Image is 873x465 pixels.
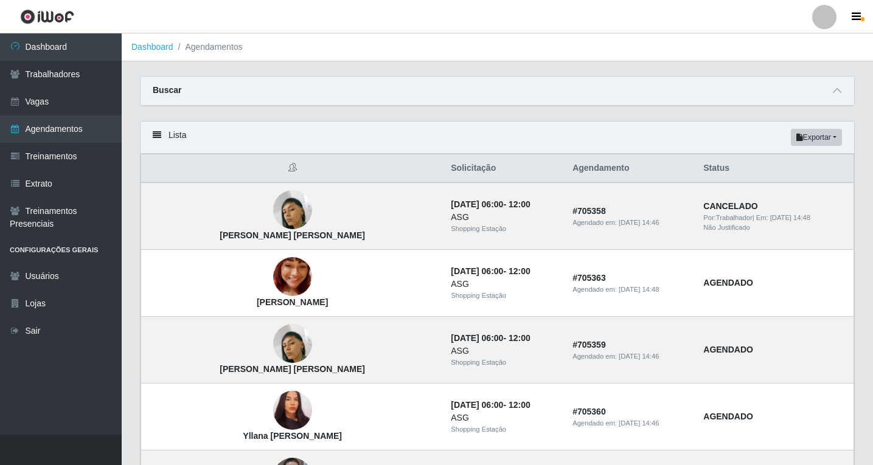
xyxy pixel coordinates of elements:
[443,154,565,183] th: Solicitação
[509,266,530,276] time: 12:00
[451,345,558,357] div: ASG
[220,230,365,240] strong: [PERSON_NAME] [PERSON_NAME]
[451,199,503,209] time: [DATE] 06:00
[451,333,530,343] strong: -
[131,42,173,52] a: Dashboard
[509,400,530,410] time: 12:00
[451,333,503,343] time: [DATE] 06:00
[572,351,689,362] div: Agendado em:
[572,340,606,350] strong: # 705359
[273,309,312,378] img: Raquel Freire Rodrigues
[703,345,753,354] strong: AGENDADO
[451,211,558,224] div: ASG
[451,400,530,410] strong: -
[703,278,753,288] strong: AGENDADO
[770,214,810,221] time: [DATE] 14:48
[451,224,558,234] div: Shopping Estação
[703,222,846,233] div: Não Justificado
[122,33,873,61] nav: breadcrumb
[451,424,558,435] div: Shopping Estação
[451,278,558,291] div: ASG
[791,129,842,146] button: Exportar
[572,273,606,283] strong: # 705363
[619,286,659,293] time: [DATE] 14:48
[173,41,243,53] li: Agendamentos
[153,85,181,95] strong: Buscar
[703,214,752,221] span: Por: Trabalhador
[451,357,558,368] div: Shopping Estação
[703,213,846,223] div: | Em:
[509,333,530,343] time: 12:00
[273,242,312,311] img: Ana Beatriz da silva
[451,266,503,276] time: [DATE] 06:00
[619,219,659,226] time: [DATE] 14:46
[451,266,530,276] strong: -
[509,199,530,209] time: 12:00
[565,154,696,183] th: Agendamento
[451,291,558,301] div: Shopping Estação
[451,199,530,209] strong: -
[451,400,503,410] time: [DATE] 06:00
[20,9,74,24] img: CoreUI Logo
[572,418,689,429] div: Agendado em:
[572,284,689,295] div: Agendado em:
[572,206,606,216] strong: # 705358
[141,122,854,154] div: Lista
[273,175,312,244] img: Raquel Freire Rodrigues
[572,218,689,228] div: Agendado em:
[703,412,753,421] strong: AGENDADO
[619,419,659,427] time: [DATE] 14:46
[273,390,312,432] img: Yllana Brenda de Matos
[220,364,365,374] strong: [PERSON_NAME] [PERSON_NAME]
[451,412,558,424] div: ASG
[696,154,854,183] th: Status
[619,353,659,360] time: [DATE] 14:46
[572,407,606,416] strong: # 705360
[257,297,328,307] strong: [PERSON_NAME]
[703,201,757,211] strong: CANCELADO
[243,431,342,441] strong: Yllana [PERSON_NAME]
